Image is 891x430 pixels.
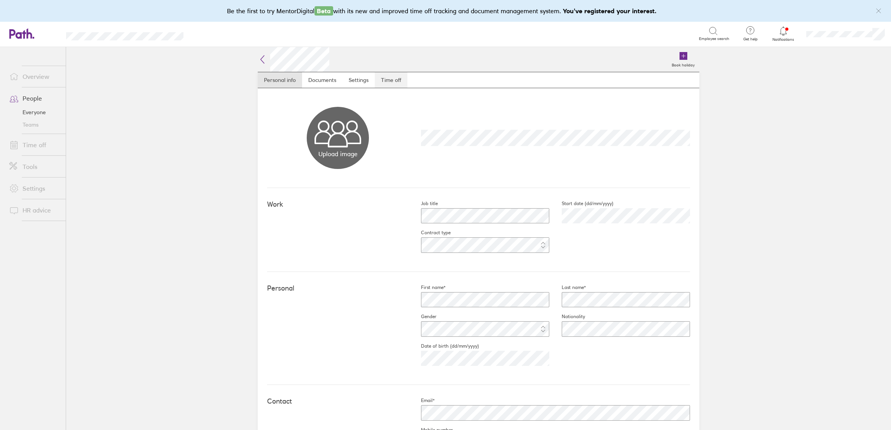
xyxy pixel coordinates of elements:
a: HR advice [3,202,66,218]
a: Settings [342,72,375,88]
a: Book holiday [667,47,699,72]
a: Everyone [3,106,66,118]
b: You've registered your interest. [563,7,657,15]
label: Gender [409,313,437,320]
label: Start date (dd/mm/yyyy) [549,200,613,207]
h4: Contact [267,397,409,406]
label: First name* [409,284,445,291]
h4: Personal [267,284,409,292]
label: Contract type [409,230,451,236]
label: Book holiday [667,61,699,68]
h4: Work [267,200,409,209]
span: Beta [314,6,333,16]
div: Be the first to try MentorDigital with its new and improved time off tracking and document manage... [227,6,664,16]
label: Nationality [549,313,585,320]
a: Time off [375,72,407,88]
label: Date of birth (dd/mm/yyyy) [409,343,479,349]
a: Personal info [258,72,302,88]
span: Get help [738,37,763,42]
label: Email* [409,397,435,404]
label: Last name* [549,284,586,291]
a: Documents [302,72,342,88]
a: Settings [3,181,66,196]
a: Overview [3,69,66,84]
span: Notifications [771,37,796,42]
a: People [3,91,66,106]
a: Time off [3,137,66,153]
label: Job title [409,200,438,207]
a: Notifications [771,26,796,42]
div: Search [204,30,224,37]
span: Employee search [699,37,729,41]
a: Tools [3,159,66,174]
a: Teams [3,118,66,131]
